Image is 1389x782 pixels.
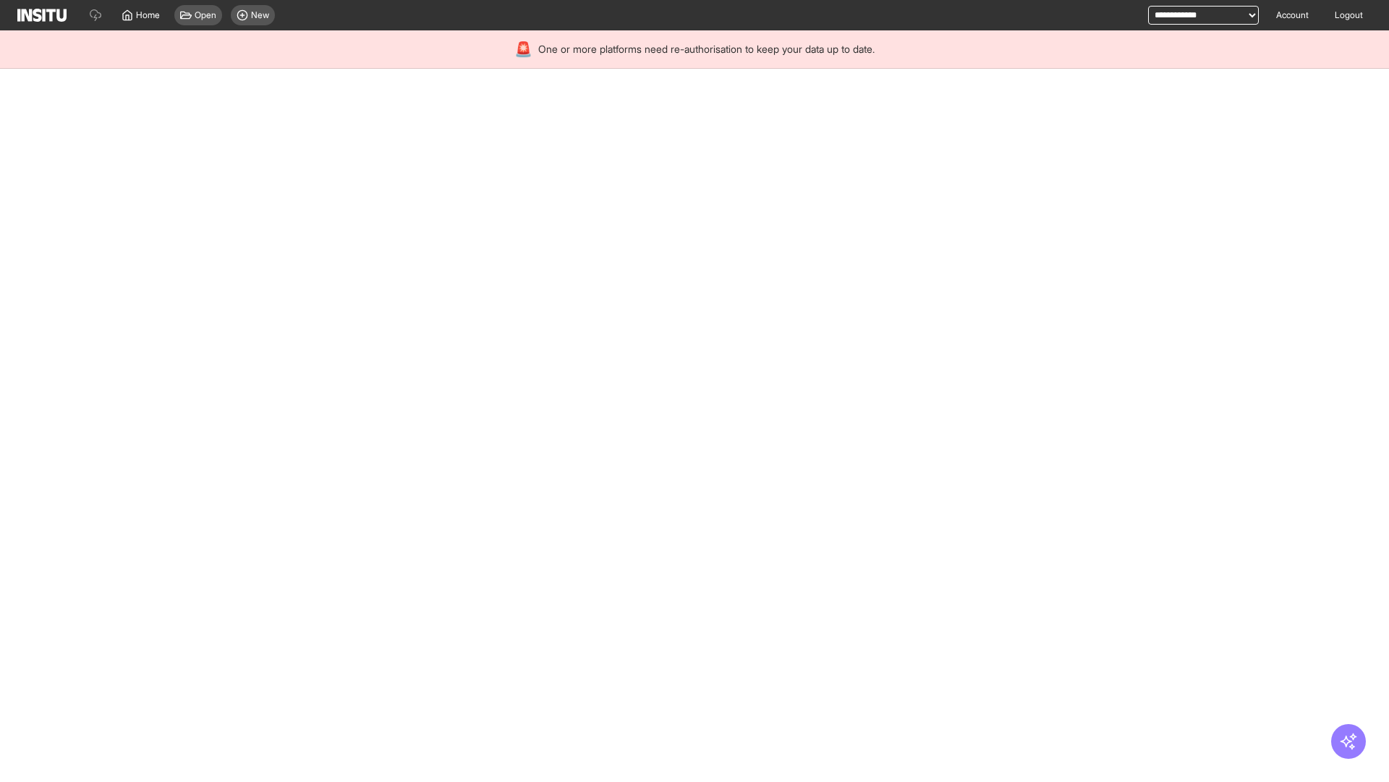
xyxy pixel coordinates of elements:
[17,9,67,22] img: Logo
[514,39,532,59] div: 🚨
[136,9,160,21] span: Home
[251,9,269,21] span: New
[538,42,875,56] span: One or more platforms need re-authorisation to keep your data up to date.
[195,9,216,21] span: Open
